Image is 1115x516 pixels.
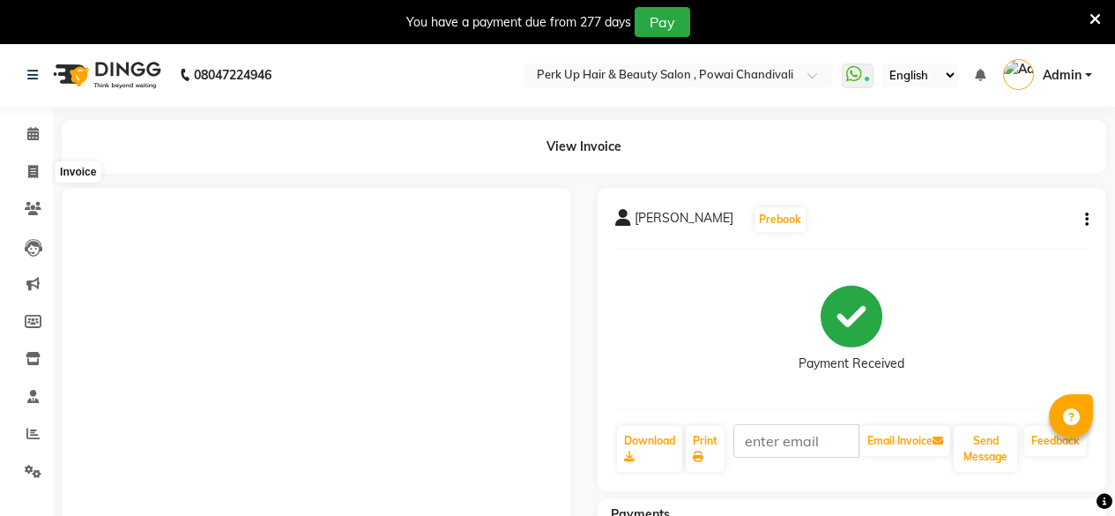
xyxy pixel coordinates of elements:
a: Print [686,426,725,472]
button: Pay [635,7,690,37]
input: enter email [733,424,860,458]
div: Payment Received [799,355,904,373]
div: Invoice [56,161,100,183]
iframe: chat widget [1041,445,1097,498]
button: Prebook [754,207,806,232]
img: Admin [1003,59,1034,90]
button: Send Message [954,426,1017,472]
span: Admin [1043,66,1082,85]
img: logo [45,50,166,100]
div: View Invoice [62,120,1106,174]
button: Email Invoice [860,426,950,456]
span: [PERSON_NAME] [635,209,733,234]
a: Download [617,426,682,472]
a: Feedback [1024,426,1087,456]
div: You have a payment due from 277 days [406,13,631,32]
b: 08047224946 [194,50,271,100]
